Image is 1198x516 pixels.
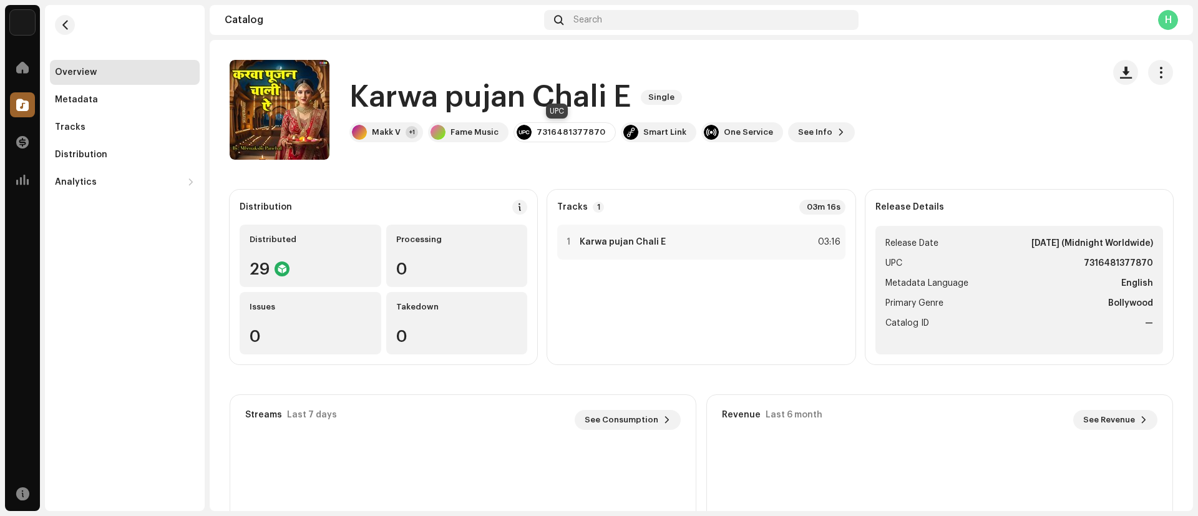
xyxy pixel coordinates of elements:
[885,316,929,331] span: Catalog ID
[766,410,822,420] div: Last 6 month
[396,235,518,245] div: Processing
[1145,316,1153,331] strong: —
[55,67,97,77] div: Overview
[50,87,200,112] re-m-nav-item: Metadata
[885,256,902,271] span: UPC
[1084,256,1153,271] strong: 7316481377870
[406,126,418,139] div: +1
[1073,410,1157,430] button: See Revenue
[240,202,292,212] div: Distribution
[1121,276,1153,291] strong: English
[537,127,605,137] div: 7316481377870
[50,142,200,167] re-m-nav-item: Distribution
[1158,10,1178,30] div: H
[55,150,107,160] div: Distribution
[450,127,499,137] div: Fame Music
[372,127,401,137] div: Makk V
[349,77,631,117] h1: Karwa pujan Chali E
[575,410,681,430] button: See Consumption
[245,410,282,420] div: Streams
[250,235,371,245] div: Distributed
[885,296,943,311] span: Primary Genre
[50,115,200,140] re-m-nav-item: Tracks
[580,237,666,247] strong: Karwa pujan Chali E
[593,202,604,213] p-badge: 1
[1031,236,1153,251] strong: [DATE] (Midnight Worldwide)
[813,235,840,250] div: 03:16
[641,90,682,105] span: Single
[798,120,832,145] span: See Info
[1108,296,1153,311] strong: Bollywood
[573,15,602,25] span: Search
[250,302,371,312] div: Issues
[10,10,35,35] img: 5e0b14aa-8188-46af-a2b3-2644d628e69a
[885,236,938,251] span: Release Date
[722,410,761,420] div: Revenue
[875,202,944,212] strong: Release Details
[799,200,845,215] div: 03m 16s
[788,122,855,142] button: See Info
[724,127,773,137] div: One Service
[55,122,85,132] div: Tracks
[55,95,98,105] div: Metadata
[643,127,686,137] div: Smart Link
[885,276,968,291] span: Metadata Language
[1083,407,1135,432] span: See Revenue
[225,15,539,25] div: Catalog
[396,302,518,312] div: Takedown
[557,202,588,212] strong: Tracks
[585,407,658,432] span: See Consumption
[55,177,97,187] div: Analytics
[287,410,337,420] div: Last 7 days
[50,170,200,195] re-m-nav-dropdown: Analytics
[50,60,200,85] re-m-nav-item: Overview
